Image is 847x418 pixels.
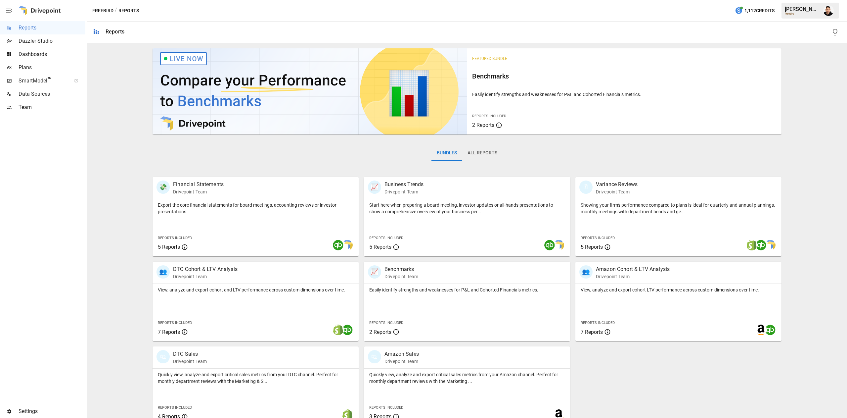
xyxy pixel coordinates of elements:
[173,273,238,280] p: Drivepoint Team
[156,181,170,194] div: 💸
[173,181,224,188] p: Financial Statements
[581,236,615,240] span: Reports Included
[158,236,192,240] span: Reports Included
[581,321,615,325] span: Reports Included
[579,265,593,279] div: 👥
[765,240,776,250] img: smart model
[785,6,819,12] div: [PERSON_NAME]
[369,405,403,410] span: Reports Included
[819,1,838,20] button: Francisco Sanchez
[384,273,418,280] p: Drivepoint Team
[333,240,343,250] img: quickbooks
[581,202,776,215] p: Showing your firm's performance compared to plans is ideal for quarterly and annual plannings, mo...
[596,273,670,280] p: Drivepoint Team
[384,181,423,188] p: Business Trends
[384,350,419,358] p: Amazon Sales
[368,350,381,363] div: 🛍
[756,240,766,250] img: quickbooks
[369,371,565,385] p: Quickly view, analyze and export critical sales metrics from your Amazon channel. Perfect for mon...
[173,188,224,195] p: Drivepoint Team
[368,181,381,194] div: 📈
[156,350,170,363] div: 🛍
[19,64,85,72] span: Plans
[153,48,467,134] img: video thumbnail
[732,5,777,17] button: 1,112Credits
[596,188,638,195] p: Drivepoint Team
[581,287,776,293] p: View, analyze and export cohort LTV performance across custom dimensions over time.
[368,265,381,279] div: 📈
[158,405,192,410] span: Reports Included
[369,321,403,325] span: Reports Included
[342,240,353,250] img: smart model
[158,202,353,215] p: Export the core financial statements for board meetings, accounting reviews or investor presentat...
[554,240,564,250] img: smart model
[342,325,353,335] img: quickbooks
[106,28,124,35] div: Reports
[333,325,343,335] img: shopify
[369,244,391,250] span: 5 Reports
[472,122,494,128] span: 2 Reports
[173,358,207,365] p: Drivepoint Team
[92,7,113,15] button: Freebird
[472,91,776,98] p: Easily identify strengths and weaknesses for P&L and Cohorted Financials metrics.
[596,265,670,273] p: Amazon Cohort & LTV Analysis
[472,56,507,61] span: Featured Bundle
[384,265,418,273] p: Benchmarks
[581,244,603,250] span: 5 Reports
[431,145,462,161] button: Bundles
[369,329,391,335] span: 2 Reports
[544,240,555,250] img: quickbooks
[115,7,117,15] div: /
[369,236,403,240] span: Reports Included
[158,244,180,250] span: 5 Reports
[579,181,593,194] div: 🗓
[785,12,819,15] div: Freebird
[765,325,776,335] img: quickbooks
[19,90,85,98] span: Data Sources
[173,265,238,273] p: DTC Cohort & LTV Analysis
[19,50,85,58] span: Dashboards
[173,350,207,358] p: DTC Sales
[19,37,85,45] span: Dazzler Studio
[19,407,85,415] span: Settings
[158,287,353,293] p: View, analyze and export cohort and LTV performance across custom dimensions over time.
[47,76,52,84] span: ™
[19,77,67,85] span: SmartModel
[369,202,565,215] p: Start here when preparing a board meeting, investor updates or all-hands presentations to show a ...
[158,371,353,385] p: Quickly view, analyze and export critical sales metrics from your DTC channel. Perfect for monthl...
[744,7,775,15] span: 1,112 Credits
[158,321,192,325] span: Reports Included
[756,325,766,335] img: amazon
[746,240,757,250] img: shopify
[462,145,503,161] button: All Reports
[369,287,565,293] p: Easily identify strengths and weaknesses for P&L and Cohorted Financials metrics.
[581,329,603,335] span: 7 Reports
[472,114,506,118] span: Reports Included
[472,71,776,81] h6: Benchmarks
[156,265,170,279] div: 👥
[823,5,834,16] img: Francisco Sanchez
[19,103,85,111] span: Team
[19,24,85,32] span: Reports
[384,358,419,365] p: Drivepoint Team
[384,188,423,195] p: Drivepoint Team
[158,329,180,335] span: 7 Reports
[596,181,638,188] p: Variance Reviews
